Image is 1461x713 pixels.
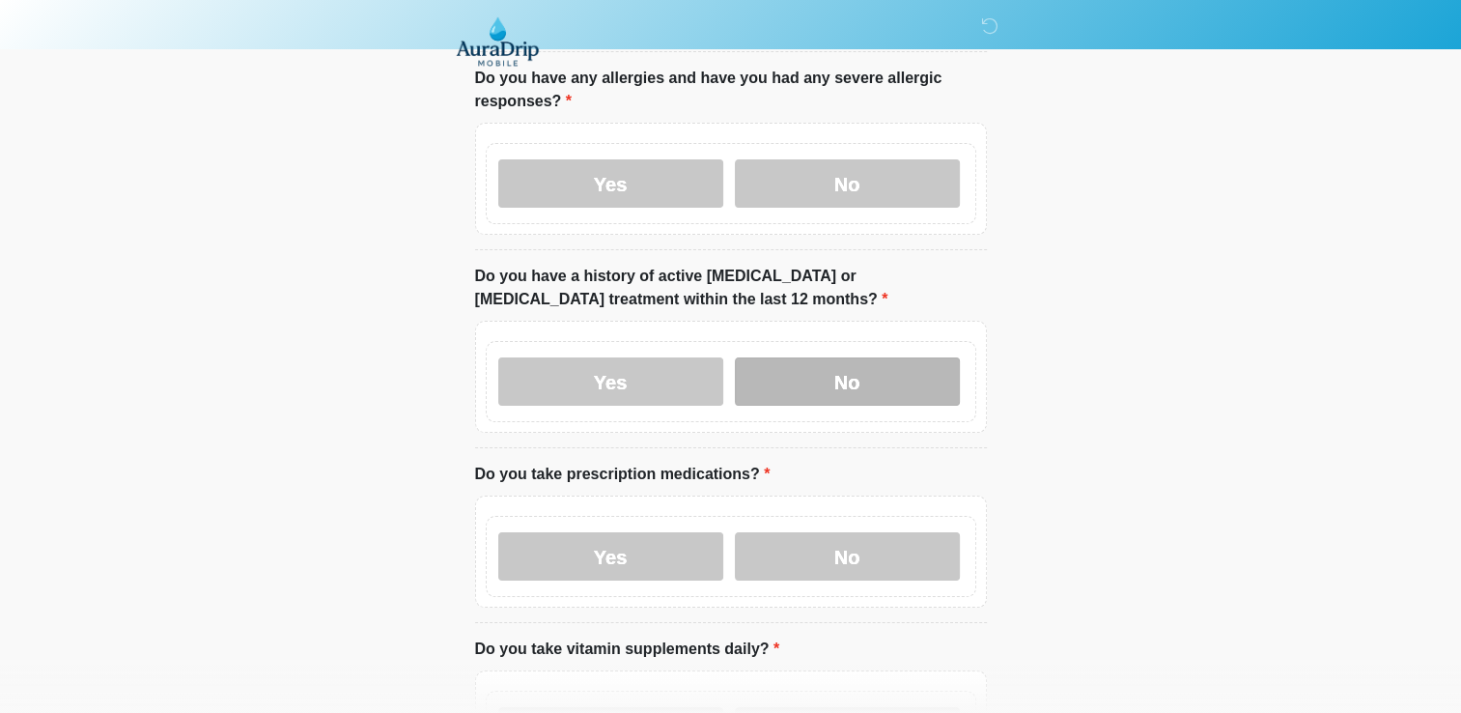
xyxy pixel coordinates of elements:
label: Do you take vitamin supplements daily? [475,638,780,661]
label: No [735,159,960,208]
label: Do you have any allergies and have you had any severe allergic responses? [475,67,987,113]
label: Yes [498,357,723,406]
label: Yes [498,532,723,581]
label: No [735,357,960,406]
label: Do you have a history of active [MEDICAL_DATA] or [MEDICAL_DATA] treatment within the last 12 mon... [475,265,987,311]
label: No [735,532,960,581]
label: Yes [498,159,723,208]
img: AuraDrip Mobile Logo [456,14,540,67]
label: Do you take prescription medications? [475,463,771,486]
